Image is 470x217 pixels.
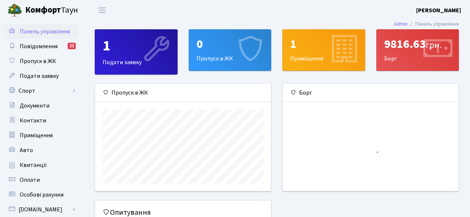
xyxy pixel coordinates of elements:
[103,208,263,217] h5: Опитування
[103,37,170,55] div: 1
[4,187,78,202] a: Особові рахунки
[4,98,78,113] a: Документи
[20,191,64,199] span: Особові рахунки
[283,30,365,70] div: Приміщення
[68,43,76,49] div: 11
[383,16,470,32] nav: breadcrumb
[4,202,78,217] a: [DOMAIN_NAME]
[4,158,78,172] a: Квитанції
[20,72,59,80] span: Подати заявку
[20,131,53,139] span: Приміщення
[95,30,177,74] div: Подати заявку
[384,37,451,51] div: 9816.63
[408,20,459,28] li: Панель управління
[20,27,70,36] span: Панель управління
[197,37,264,51] div: 0
[290,37,357,51] div: 1
[95,29,178,75] a: 1Подати заявку
[189,30,271,70] div: Пропуск в ЖК
[20,161,47,169] span: Квитанції
[4,69,78,83] a: Подати заявку
[394,20,408,28] a: Admin
[20,57,56,65] span: Пропуск в ЖК
[20,42,58,50] span: Повідомлення
[7,3,22,18] img: logo.png
[25,4,78,17] span: Таун
[4,128,78,143] a: Приміщення
[283,84,458,102] div: Борг
[4,54,78,69] a: Пропуск в ЖК
[377,30,459,70] div: Борг
[20,176,40,184] span: Оплати
[4,113,78,128] a: Контакти
[4,24,78,39] a: Панель управління
[416,6,461,14] b: [PERSON_NAME]
[416,6,461,15] a: [PERSON_NAME]
[4,39,78,54] a: Повідомлення11
[4,172,78,187] a: Оплати
[282,29,365,71] a: 1Приміщення
[189,29,272,71] a: 0Пропуск в ЖК
[20,146,33,154] span: Авто
[25,4,61,16] b: Комфорт
[20,102,49,110] span: Документи
[95,84,271,102] div: Пропуск в ЖК
[93,4,111,16] button: Переключити навігацію
[4,143,78,158] a: Авто
[4,83,78,98] a: Спорт
[20,116,46,125] span: Контакти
